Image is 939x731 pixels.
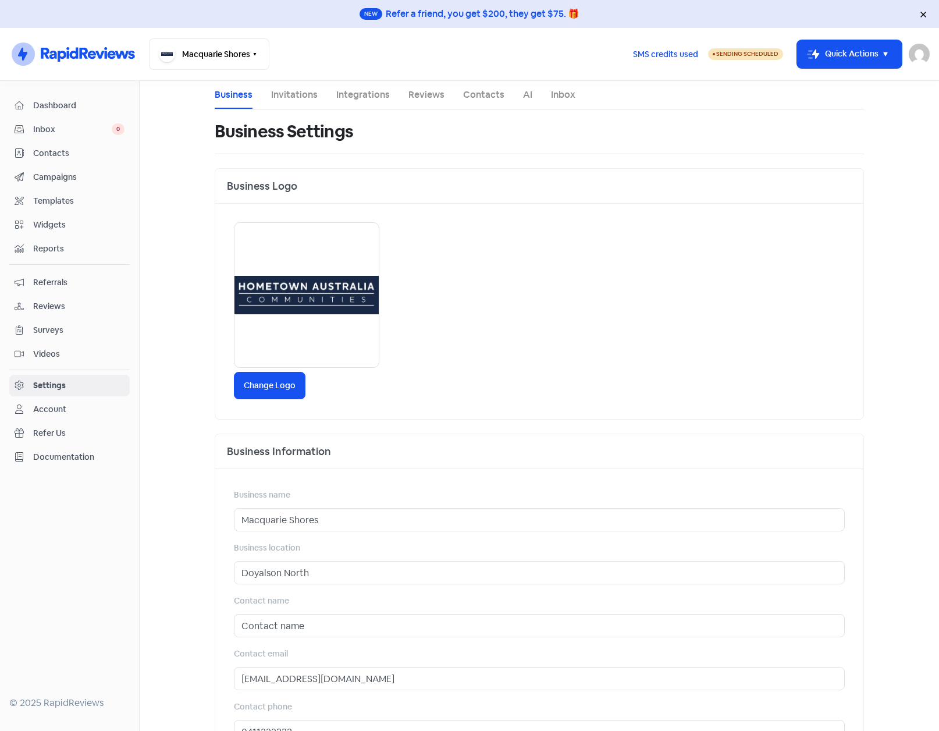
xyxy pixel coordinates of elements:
[215,88,252,102] a: Business
[9,296,130,317] a: Reviews
[9,95,130,116] a: Dashboard
[716,50,778,58] span: Sending Scheduled
[9,272,130,293] a: Referrals
[234,595,289,607] label: Contact name
[360,8,382,20] span: New
[33,147,125,159] span: Contacts
[234,372,305,399] label: Change Logo
[33,100,125,112] span: Dashboard
[797,40,902,68] button: Quick Actions
[149,38,269,70] button: Macquarie Shores
[33,379,66,392] div: Settings
[9,375,130,396] a: Settings
[234,648,288,660] label: Contact email
[234,667,845,690] input: Contact email
[33,403,66,416] div: Account
[234,508,845,531] input: Business name
[551,88,575,102] a: Inbox
[9,423,130,444] a: Refer Us
[9,214,130,236] a: Widgets
[215,113,353,150] h1: Business Settings
[408,88,444,102] a: Reviews
[33,219,125,231] span: Widgets
[9,446,130,468] a: Documentation
[9,696,130,710] div: © 2025 RapidReviews
[386,7,579,21] div: Refer a friend, you get $200, they get $75. 🎁
[33,276,125,289] span: Referrals
[234,489,290,501] label: Business name
[9,119,130,140] a: Inbox 0
[234,614,845,637] input: Contact name
[336,88,390,102] a: Integrations
[234,561,845,584] input: Business location
[33,451,125,463] span: Documentation
[909,44,930,65] img: User
[890,684,927,719] iframe: chat widget
[33,195,125,207] span: Templates
[33,324,125,336] span: Surveys
[9,143,130,164] a: Contacts
[234,701,292,713] label: Contact phone
[215,434,863,469] div: Business Information
[708,47,783,61] a: Sending Scheduled
[9,166,130,188] a: Campaigns
[215,169,863,204] div: Business Logo
[33,427,125,439] span: Refer Us
[9,320,130,341] a: Surveys
[33,243,125,255] span: Reports
[463,88,504,102] a: Contacts
[33,300,125,313] span: Reviews
[33,348,125,360] span: Videos
[33,123,112,136] span: Inbox
[234,542,300,554] label: Business location
[633,48,698,61] span: SMS credits used
[33,171,125,183] span: Campaigns
[271,88,318,102] a: Invitations
[9,343,130,365] a: Videos
[9,399,130,420] a: Account
[112,123,125,135] span: 0
[523,88,532,102] a: AI
[623,47,708,59] a: SMS credits used
[9,238,130,260] a: Reports
[9,190,130,212] a: Templates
